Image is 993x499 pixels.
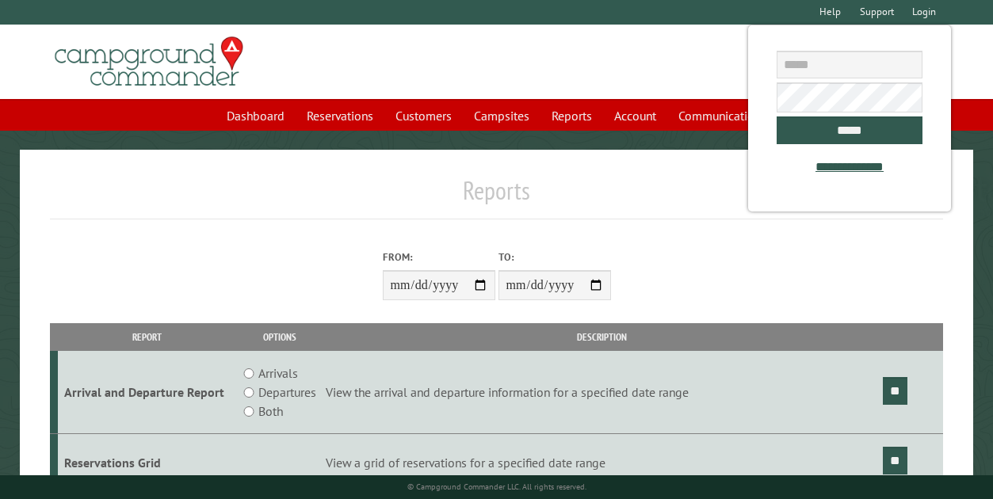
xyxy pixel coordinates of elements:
[50,175,944,219] h1: Reports
[498,249,611,265] label: To:
[386,101,461,131] a: Customers
[464,101,539,131] a: Campsites
[58,434,237,492] td: Reservations Grid
[407,482,586,492] small: © Campground Commander LLC. All rights reserved.
[50,31,248,93] img: Campground Commander
[258,364,298,383] label: Arrivals
[669,101,776,131] a: Communications
[383,249,495,265] label: From:
[297,101,383,131] a: Reservations
[323,434,880,492] td: View a grid of reservations for a specified date range
[542,101,602,131] a: Reports
[258,402,283,421] label: Both
[258,383,316,402] label: Departures
[58,351,237,434] td: Arrival and Departure Report
[605,101,666,131] a: Account
[323,323,880,351] th: Description
[236,323,323,351] th: Options
[58,323,237,351] th: Report
[217,101,294,131] a: Dashboard
[323,351,880,434] td: View the arrival and departure information for a specified date range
